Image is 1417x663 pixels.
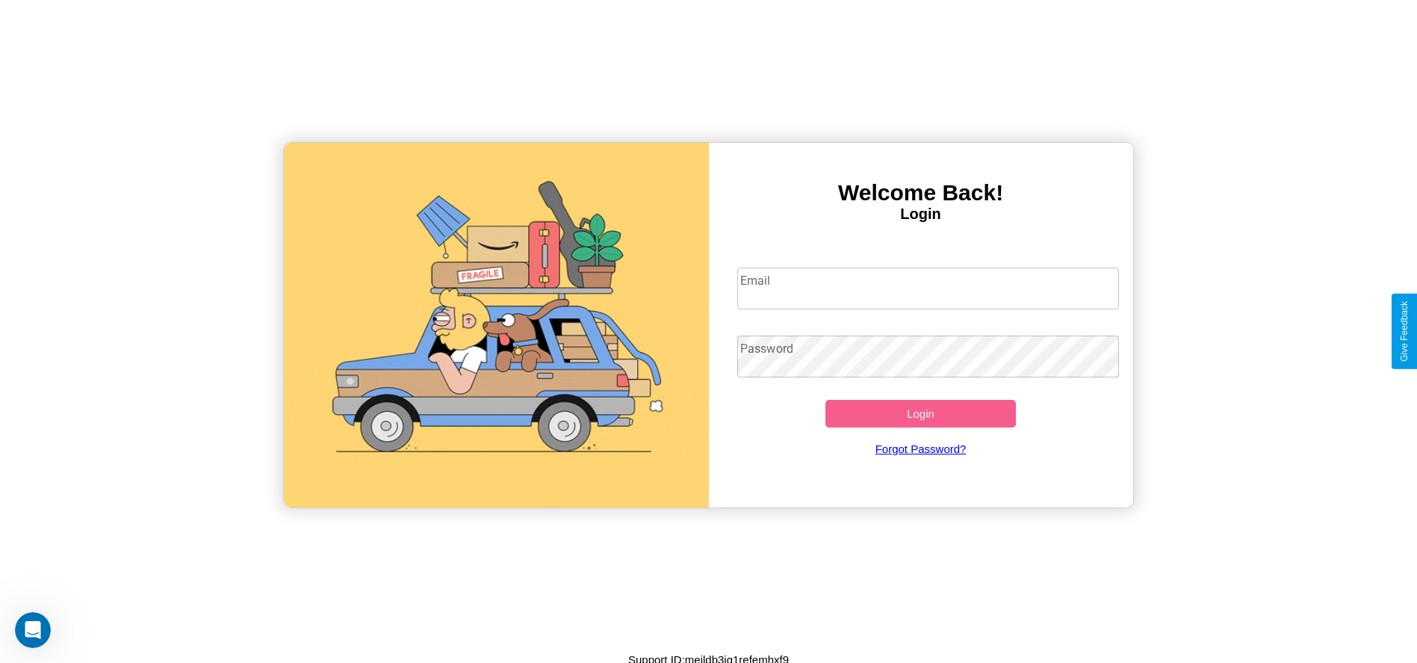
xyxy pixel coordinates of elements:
[825,400,1017,428] button: Login
[15,612,51,648] iframe: Intercom live chat
[709,206,1133,223] h4: Login
[284,143,708,508] img: gif
[709,180,1133,206] h3: Welcome Back!
[1399,301,1410,362] div: Give Feedback
[730,428,1111,470] a: Forgot Password?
